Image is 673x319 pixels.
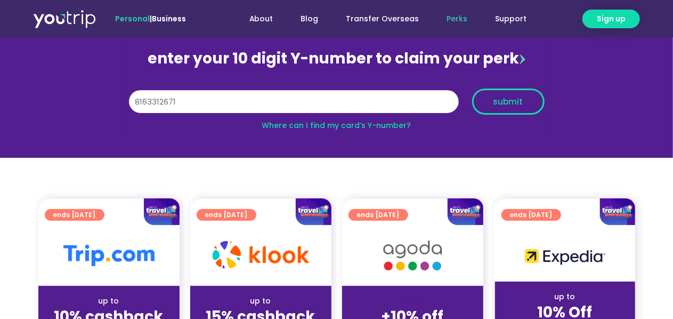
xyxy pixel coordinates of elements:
div: up to [504,291,627,302]
a: Sign up [582,10,640,28]
a: Blog [287,9,333,29]
a: Transfer Overseas [333,9,433,29]
form: Y Number [129,89,545,123]
a: Support [482,9,541,29]
span: Sign up [597,13,626,25]
a: Where can I find my card’s Y-number? [262,120,411,131]
a: Perks [433,9,482,29]
div: up to [47,296,171,307]
span: up to [403,296,423,306]
nav: Menu [215,9,541,29]
span: | [115,13,186,24]
div: up to [199,296,323,307]
a: Business [152,13,186,24]
span: submit [493,98,523,106]
div: enter your 10 digit Y-number to claim your perk [124,45,550,73]
a: About [236,9,287,29]
input: 10 digit Y-number (e.g. 8123456789) [129,90,459,114]
button: submit [472,89,545,115]
span: Personal [115,13,150,24]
